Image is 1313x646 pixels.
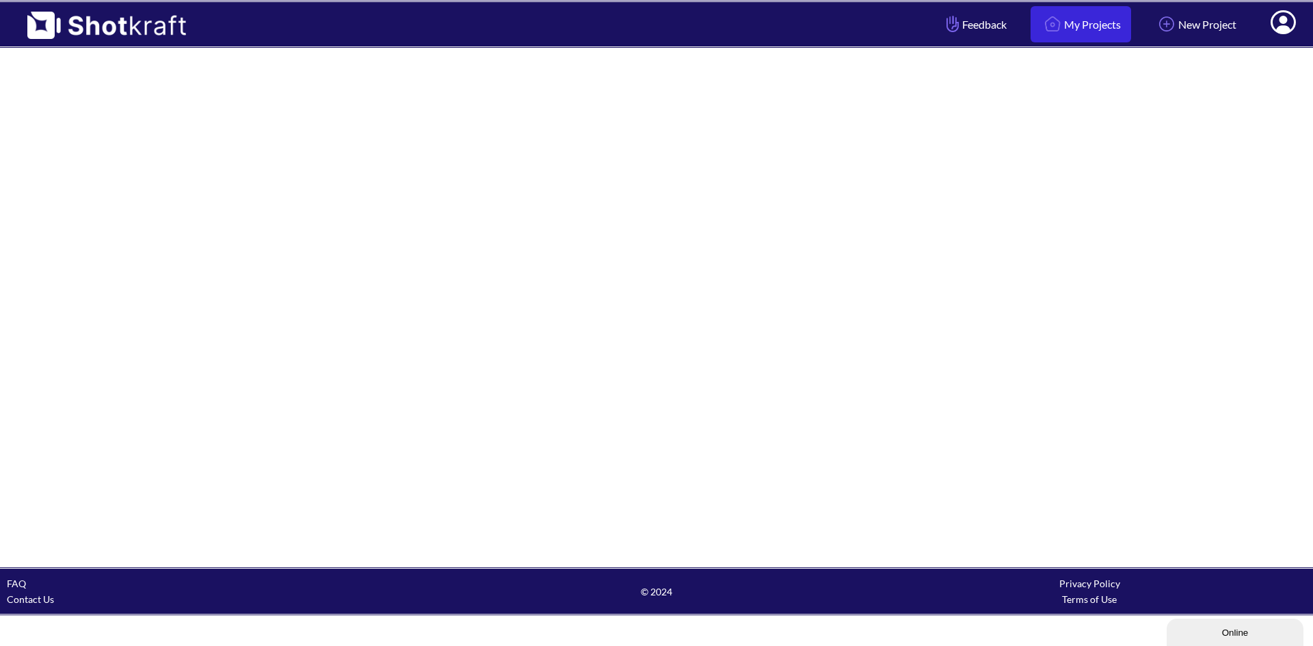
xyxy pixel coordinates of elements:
img: Hand Icon [943,12,962,36]
div: Terms of Use [873,591,1306,607]
span: © 2024 [440,584,873,600]
img: Add Icon [1155,12,1178,36]
span: Feedback [943,16,1007,32]
a: My Projects [1031,6,1131,42]
a: FAQ [7,578,26,589]
iframe: chat widget [1167,616,1306,646]
a: Contact Us [7,593,54,605]
img: Home Icon [1041,12,1064,36]
div: Privacy Policy [873,576,1306,591]
a: New Project [1145,6,1247,42]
